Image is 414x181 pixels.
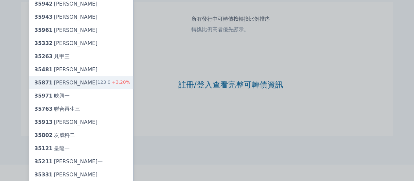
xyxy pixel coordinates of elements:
span: 35943 [34,14,53,20]
div: [PERSON_NAME] [34,66,98,74]
div: 凡甲三 [34,53,70,60]
a: 35121皇龍一 [29,142,133,155]
a: 35971映興一 [29,89,133,102]
div: 友威科二 [34,131,75,139]
a: 35332[PERSON_NAME] [29,37,133,50]
span: 35913 [34,119,53,125]
span: 35332 [34,40,53,46]
div: [PERSON_NAME]一 [34,158,103,166]
div: 映興一 [34,92,70,100]
span: +3.20% [111,79,130,85]
a: 35871[PERSON_NAME] 123.0+3.20% [29,76,133,89]
div: 聯合再生三 [34,105,80,113]
span: 35211 [34,158,53,165]
span: 35263 [34,53,53,59]
a: 35802友威科二 [29,129,133,142]
a: 35961[PERSON_NAME] [29,24,133,37]
div: 123.0 [98,79,130,87]
a: 35211[PERSON_NAME]一 [29,155,133,168]
div: [PERSON_NAME] [34,118,98,126]
div: [PERSON_NAME] [34,79,98,87]
div: 皇龍一 [34,145,70,152]
a: 35913[PERSON_NAME] [29,116,133,129]
span: 35763 [34,106,53,112]
div: [PERSON_NAME] [34,171,98,179]
a: 35481[PERSON_NAME] [29,63,133,76]
span: 35961 [34,27,53,33]
a: 35763聯合再生三 [29,102,133,116]
a: 35263凡甲三 [29,50,133,63]
span: 35971 [34,93,53,99]
span: 35942 [34,1,53,7]
span: 35481 [34,66,53,73]
span: 35121 [34,145,53,151]
span: 35871 [34,79,53,86]
div: [PERSON_NAME] [34,39,98,47]
div: [PERSON_NAME] [34,13,98,21]
span: 35802 [34,132,53,138]
a: 35943[PERSON_NAME] [29,11,133,24]
span: 35331 [34,171,53,178]
div: [PERSON_NAME] [34,26,98,34]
